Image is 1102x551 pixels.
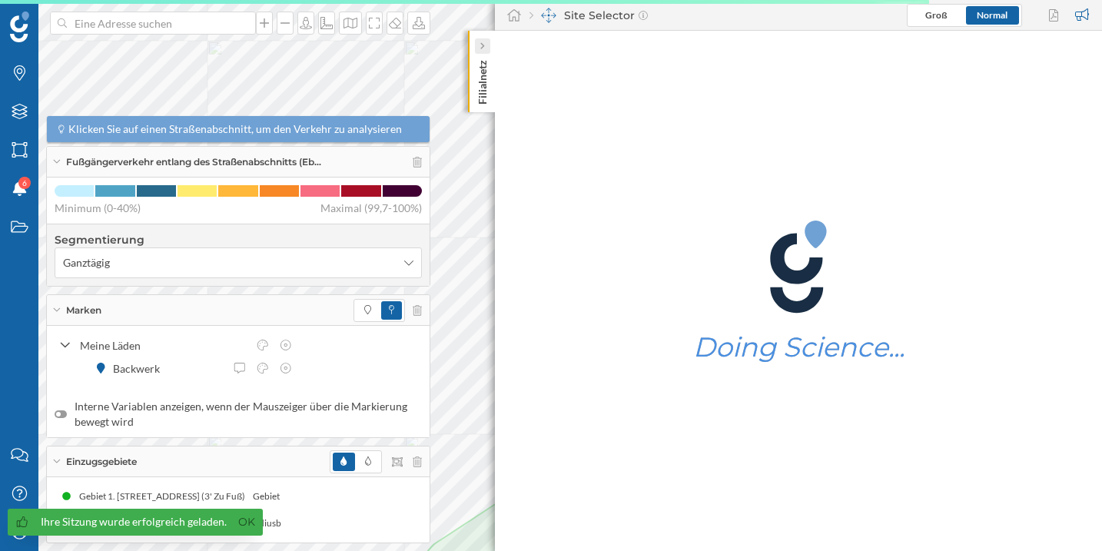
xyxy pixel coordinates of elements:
[78,489,251,504] div: Gebiet 1. [STREET_ADDRESS] (3' Zu Fuß)
[320,201,422,216] span: Maximal (99,7-100%)
[693,333,905,362] h1: Doing Science...
[234,513,259,531] a: Ok
[10,12,29,42] img: Geoblink Logo
[251,489,425,504] div: Gebiet 1. [STREET_ADDRESS] (3' Zu Fuß)
[63,255,110,271] span: Ganztägig
[475,54,490,105] p: Filialnetz
[55,232,422,247] h4: Segmentierung
[541,8,556,23] img: dashboards-manager.svg
[55,399,422,430] label: Interne Variablen anzeigen, wenn der Mauszeiger über die Markierung bewegt wird
[41,514,227,529] div: Ihre Sitzung wurde erfolgreich geladen.
[32,11,88,25] span: Support
[68,121,402,137] span: Klicken Sie auf einen Straßenabschnitt, um den Verkehr zu analysieren
[925,9,948,21] span: Groß
[55,201,141,216] span: Minimum (0-40%)
[66,304,101,317] span: Marken
[113,360,168,377] div: Backwerk
[22,175,27,191] span: 6
[529,8,648,23] div: Site Selector
[977,9,1007,21] span: Normal
[66,455,137,469] span: Einzugsgebiete
[66,155,321,169] span: Fußgängerverkehr entlang des Straßenabschnitts (Eb…
[80,337,247,354] div: Meine Läden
